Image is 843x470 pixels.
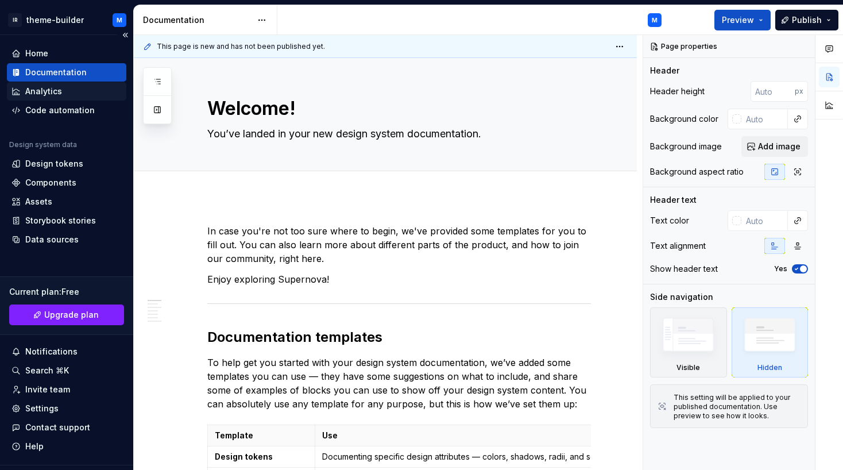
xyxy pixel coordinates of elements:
div: Search ⌘K [25,365,69,376]
a: Components [7,174,126,192]
button: IRtheme-builderM [2,7,131,32]
button: Help [7,437,126,456]
div: M [652,16,658,25]
span: This page is new and has not been published yet. [157,42,325,51]
button: Search ⌘K [7,361,126,380]
div: This setting will be applied to your published documentation. Use preview to see how it looks. [674,393,801,421]
a: Documentation [7,63,126,82]
button: Preview [714,10,771,30]
a: Assets [7,192,126,211]
div: Text alignment [650,240,706,252]
div: Assets [25,196,52,207]
strong: Design tokens [215,452,273,461]
a: Invite team [7,380,126,399]
span: Add image [758,141,801,152]
label: Yes [774,264,787,273]
a: Data sources [7,230,126,249]
a: Home [7,44,126,63]
div: Background aspect ratio [650,166,744,178]
div: Analytics [25,86,62,97]
div: Visible [676,363,700,372]
div: Background image [650,141,722,152]
div: Contact support [25,422,90,433]
div: Hidden [732,307,809,377]
input: Auto [741,210,788,231]
div: Visible [650,307,727,377]
p: Template [215,430,308,441]
div: Header height [650,86,705,97]
input: Auto [741,109,788,129]
div: Current plan : Free [9,286,124,298]
div: Notifications [25,346,78,357]
div: Background color [650,113,718,125]
div: Invite team [25,384,70,395]
div: Settings [25,403,59,414]
div: Show header text [650,263,718,275]
div: IR [8,13,22,27]
button: Upgrade plan [9,305,124,325]
span: Preview [722,14,754,26]
div: Header text [650,194,697,206]
p: Enjoy exploring Supernova! [207,272,591,286]
input: Auto [751,81,795,102]
button: Collapse sidebar [117,27,133,43]
div: Home [25,48,48,59]
div: Side navigation [650,291,713,303]
div: Hidden [757,363,782,372]
button: Publish [775,10,838,30]
p: To help get you started with your design system documentation, we’ve added some templates you can... [207,356,591,411]
textarea: You’ve landed in your new design system documentation. [205,125,589,143]
p: px [795,87,803,96]
a: Storybook stories [7,211,126,230]
button: Add image [741,136,808,157]
p: Use [322,430,613,441]
p: In case you're not too sure where to begin, we've provided some templates for you to fill out. Yo... [207,224,591,265]
span: Upgrade plan [44,309,99,321]
a: Code automation [7,101,126,120]
textarea: Welcome! [205,95,589,122]
p: Documenting specific design attributes — colors, shadows, radii, and so on. [322,451,613,463]
div: Code automation [25,105,95,116]
a: Analytics [7,82,126,101]
div: Design tokens [25,158,83,169]
div: Text color [650,215,689,226]
div: Documentation [25,67,87,78]
div: Help [25,441,44,452]
a: Design tokens [7,155,126,173]
div: Components [25,177,76,188]
button: Notifications [7,342,126,361]
h2: Documentation templates [207,328,591,346]
span: Publish [792,14,822,26]
div: theme-builder [26,14,84,26]
div: Data sources [25,234,79,245]
div: Header [650,65,679,76]
div: Documentation [143,14,252,26]
a: Settings [7,399,126,418]
div: Design system data [9,140,77,149]
div: M [117,16,122,25]
button: Contact support [7,418,126,437]
div: Storybook stories [25,215,96,226]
